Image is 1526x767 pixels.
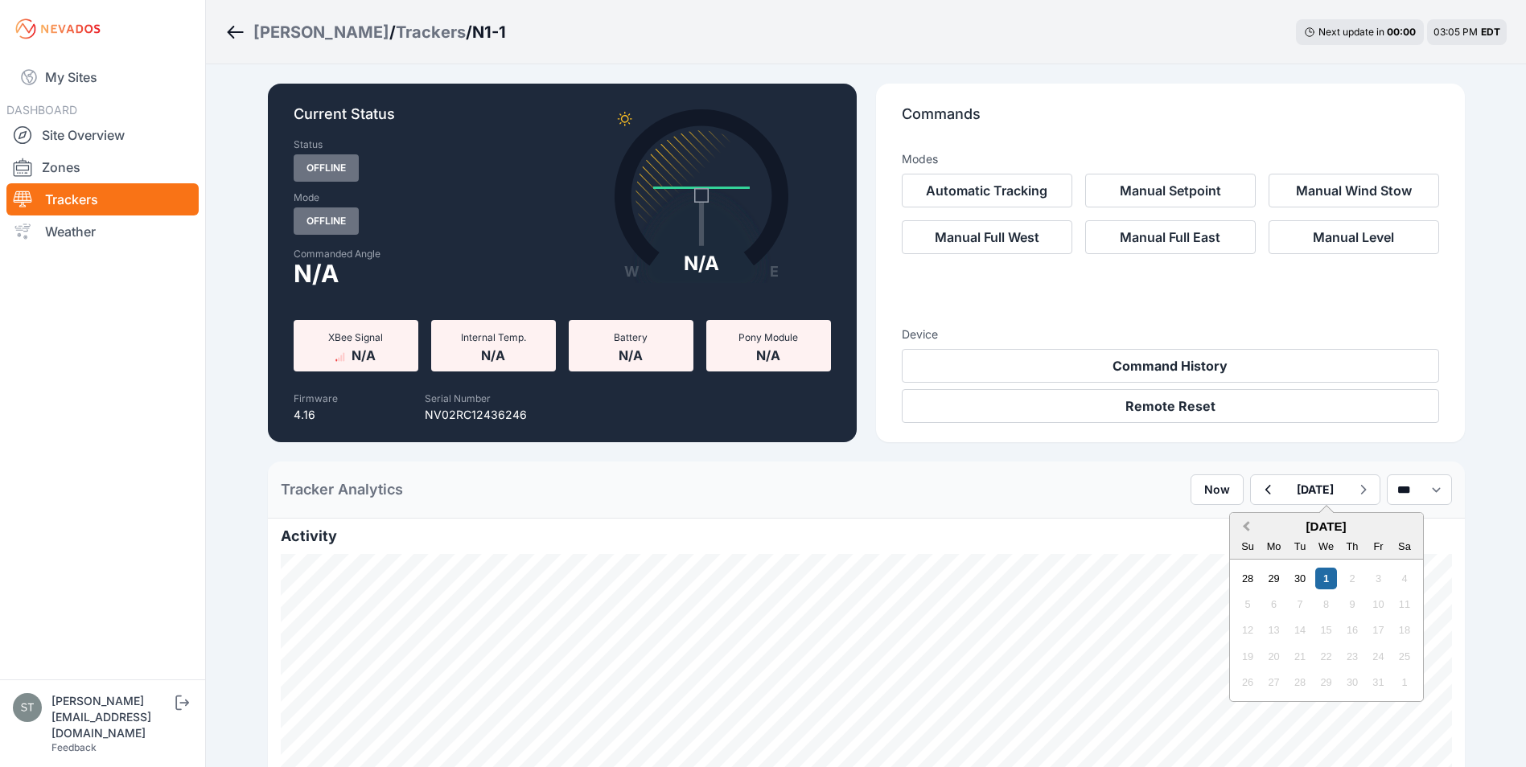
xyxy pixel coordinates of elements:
[738,331,798,343] span: Pony Module
[1230,519,1423,533] h2: [DATE]
[1341,593,1363,615] div: Not available Thursday, October 9th, 2025
[1191,474,1244,505] button: Now
[1393,619,1415,641] div: Not available Saturday, October 18th, 2025
[294,154,359,182] span: Offline
[1341,535,1363,557] div: Thursday
[1368,619,1389,641] div: Not available Friday, October 17th, 2025
[294,191,319,204] label: Mode
[1368,535,1389,557] div: Friday
[1341,646,1363,667] div: Not available Thursday, October 23rd, 2025
[902,103,1439,138] p: Commands
[281,525,1452,548] h2: Activity
[1341,619,1363,641] div: Not available Thursday, October 16th, 2025
[481,344,505,363] span: N/A
[1289,671,1310,693] div: Not available Tuesday, October 28th, 2025
[328,331,383,343] span: XBee Signal
[1289,568,1310,589] div: Choose Tuesday, September 30th, 2025
[13,693,42,722] img: steve@nevados.solar
[1232,515,1257,540] button: Previous Month
[294,138,323,151] label: Status
[1263,535,1285,557] div: Monday
[1393,593,1415,615] div: Not available Saturday, October 11th, 2025
[6,215,199,248] a: Weather
[1289,535,1310,557] div: Tuesday
[902,151,938,167] h3: Modes
[425,407,527,423] p: NV02RC12436246
[684,251,719,277] div: N/A
[1433,26,1478,38] span: 03:05 PM
[902,349,1439,383] button: Command History
[225,11,506,53] nav: Breadcrumb
[1315,535,1337,557] div: Wednesday
[1237,619,1259,641] div: Not available Sunday, October 12th, 2025
[902,389,1439,423] button: Remote Reset
[396,21,466,43] a: Trackers
[6,119,199,151] a: Site Overview
[1315,619,1337,641] div: Not available Wednesday, October 15th, 2025
[1341,568,1363,589] div: Not available Thursday, October 2nd, 2025
[13,16,103,42] img: Nevados
[902,220,1072,254] button: Manual Full West
[281,478,403,501] h2: Tracker Analytics
[1237,535,1259,557] div: Sunday
[1269,220,1439,254] button: Manual Level
[6,151,199,183] a: Zones
[1393,535,1415,557] div: Saturday
[51,693,172,741] div: [PERSON_NAME][EMAIL_ADDRESS][DOMAIN_NAME]
[1368,646,1389,667] div: Not available Friday, October 24th, 2025
[619,344,643,363] span: N/A
[425,392,491,404] label: Serial Number
[1289,619,1310,641] div: Not available Tuesday, October 14th, 2025
[1237,593,1259,615] div: Not available Sunday, October 5th, 2025
[902,174,1072,207] button: Automatic Tracking
[1085,174,1256,207] button: Manual Setpoint
[1368,593,1389,615] div: Not available Friday, October 10th, 2025
[1315,671,1337,693] div: Not available Wednesday, October 29th, 2025
[1387,26,1416,39] div: 00 : 00
[1085,220,1256,254] button: Manual Full East
[1235,565,1417,695] div: Month October, 2025
[294,392,338,404] label: Firmware
[352,344,376,363] span: N/A
[1393,646,1415,667] div: Not available Saturday, October 25th, 2025
[1368,671,1389,693] div: Not available Friday, October 31st, 2025
[1289,646,1310,667] div: Not available Tuesday, October 21st, 2025
[51,741,97,753] a: Feedback
[472,21,506,43] h3: N1-1
[294,103,831,138] p: Current Status
[294,207,359,235] span: Offline
[389,21,396,43] span: /
[294,407,338,423] p: 4.16
[253,21,389,43] a: [PERSON_NAME]
[1263,671,1285,693] div: Not available Monday, October 27th, 2025
[294,248,553,260] label: Commanded Angle
[1315,593,1337,615] div: Not available Wednesday, October 8th, 2025
[614,331,648,343] span: Battery
[1263,593,1285,615] div: Not available Monday, October 6th, 2025
[1393,671,1415,693] div: Not available Saturday, November 1st, 2025
[1229,512,1424,702] div: Choose Date
[6,58,199,96] a: My Sites
[1341,671,1363,693] div: Not available Thursday, October 30th, 2025
[466,21,472,43] span: /
[1481,26,1500,38] span: EDT
[1315,646,1337,667] div: Not available Wednesday, October 22nd, 2025
[1263,619,1285,641] div: Not available Monday, October 13th, 2025
[1263,646,1285,667] div: Not available Monday, October 20th, 2025
[1284,475,1347,504] button: [DATE]
[1368,568,1389,589] div: Not available Friday, October 3rd, 2025
[461,331,526,343] span: Internal Temp.
[1237,671,1259,693] div: Not available Sunday, October 26th, 2025
[1237,568,1259,589] div: Choose Sunday, September 28th, 2025
[294,264,339,283] span: N/A
[1269,174,1439,207] button: Manual Wind Stow
[902,326,1439,342] h3: Device
[6,103,77,117] span: DASHBOARD
[1318,26,1384,38] span: Next update in
[1315,568,1337,589] div: Choose Wednesday, October 1st, 2025
[1237,646,1259,667] div: Not available Sunday, October 19th, 2025
[1393,568,1415,589] div: Not available Saturday, October 4th, 2025
[6,183,199,215] a: Trackers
